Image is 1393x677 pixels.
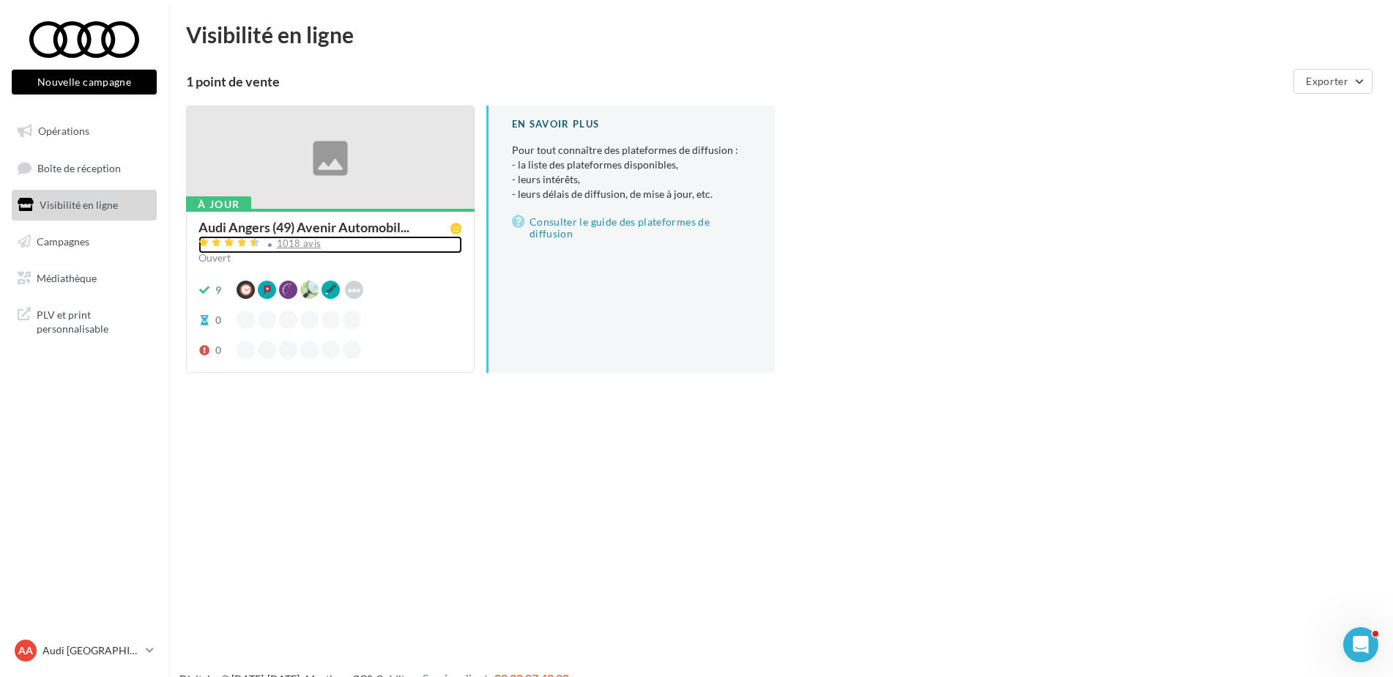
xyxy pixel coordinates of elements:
a: Consulter le guide des plateformes de diffusion [512,213,751,243]
a: PLV et print personnalisable [9,299,160,342]
span: Médiathèque [37,271,97,284]
a: Médiathèque [9,263,160,294]
div: 9 [215,283,221,297]
div: 1 point de vente [186,75,1288,88]
a: Visibilité en ligne [9,190,160,221]
a: 1018 avis [198,236,462,254]
li: - leurs délais de diffusion, de mise à jour, etc. [512,187,751,201]
button: Exporter [1293,69,1372,94]
div: 1018 avis [277,239,322,248]
p: Pour tout connaître des plateformes de diffusion : [512,143,751,201]
button: Nouvelle campagne [12,70,157,95]
span: Exporter [1306,75,1348,87]
div: À jour [186,196,251,212]
div: Visibilité en ligne [186,23,1375,45]
a: Opérations [9,116,160,147]
li: - la liste des plateformes disponibles, [512,158,751,172]
span: AA [18,643,33,658]
span: PLV et print personnalisable [37,305,151,336]
span: Boîte de réception [37,161,121,174]
span: Visibilité en ligne [40,199,118,211]
a: Campagnes [9,226,160,257]
div: 0 [215,343,221,358]
span: Audi Angers (49) Avenir Automobil... [198,221,409,234]
div: En savoir plus [512,117,751,131]
div: 0 [215,313,221,328]
li: - leurs intérêts, [512,172,751,187]
span: Opérations [38,125,89,137]
span: Campagnes [37,235,89,248]
span: Ouvert [198,251,231,264]
iframe: Intercom live chat [1343,627,1378,662]
p: Audi [GEOGRAPHIC_DATA] [42,643,140,658]
a: Boîte de réception [9,152,160,184]
a: AA Audi [GEOGRAPHIC_DATA] [12,637,157,665]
